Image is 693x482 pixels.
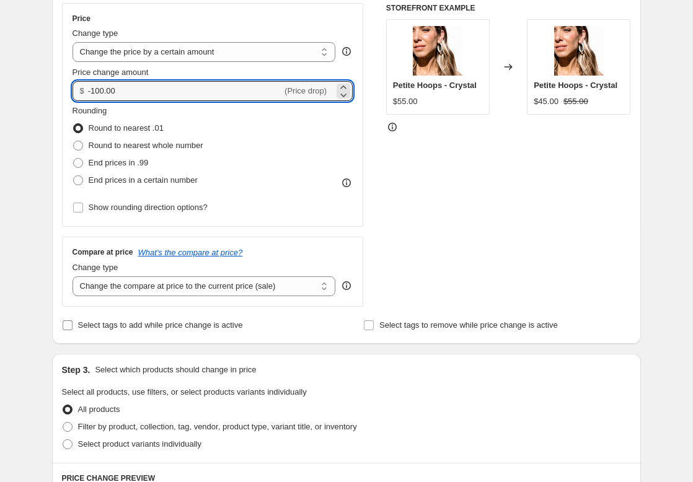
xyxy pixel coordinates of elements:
span: End prices in a certain number [89,175,198,185]
span: Round to nearest whole number [89,141,203,150]
strike: $55.00 [563,95,588,108]
input: -10.00 [88,81,282,101]
span: Change type [73,28,118,38]
h3: Price [73,14,90,24]
button: What's the compare at price? [138,248,243,257]
span: Rounding [73,106,107,115]
h6: STOREFRONT EXAMPLE [386,3,631,13]
span: (Price drop) [285,86,327,95]
span: Round to nearest .01 [89,123,164,133]
div: help [340,45,353,58]
div: help [340,279,353,292]
span: Petite Hoops - Crystal [534,81,617,90]
p: Select which products should change in price [95,364,256,376]
div: $55.00 [393,95,418,108]
h3: Compare at price [73,247,133,257]
img: 73a1e7_e4c353de2fb84712b1ea176a8c811d06_mv2_80x.jpg [413,26,462,76]
span: Price change amount [73,68,149,77]
span: Change type [73,263,118,272]
span: Select tags to add while price change is active [78,320,243,330]
img: 73a1e7_e4c353de2fb84712b1ea176a8c811d06_mv2_80x.jpg [554,26,604,76]
span: All products [78,405,120,414]
span: Select all products, use filters, or select products variants individually [62,387,307,397]
span: Show rounding direction options? [89,203,208,212]
span: End prices in .99 [89,158,149,167]
span: $ [80,86,84,95]
h2: Step 3. [62,364,90,376]
div: $45.00 [534,95,558,108]
span: Filter by product, collection, tag, vendor, product type, variant title, or inventory [78,422,357,431]
span: Select tags to remove while price change is active [379,320,558,330]
span: Petite Hoops - Crystal [393,81,477,90]
span: Select product variants individually [78,439,201,449]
